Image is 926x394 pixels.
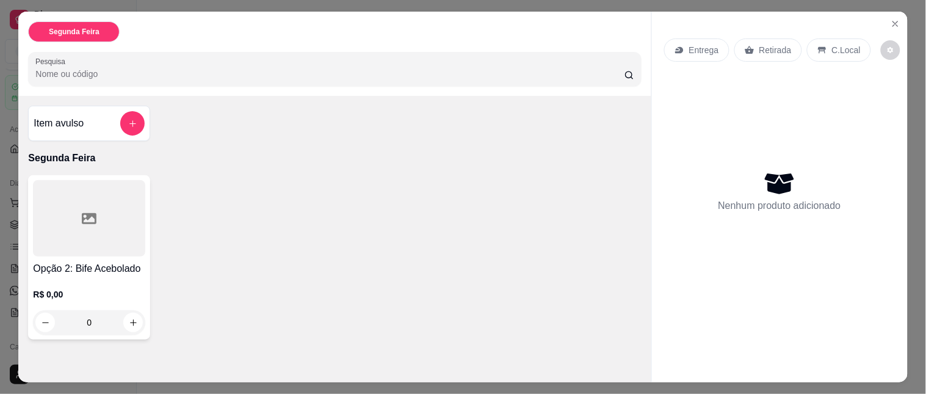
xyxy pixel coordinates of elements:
h4: Item avulso [34,116,84,131]
p: Entrega [689,44,719,56]
button: Close [886,14,905,34]
p: Segunda Feira [49,27,99,37]
p: Retirada [759,44,792,56]
p: Nenhum produto adicionado [718,199,841,213]
h4: Opção 2: Bife Acebolado [33,261,145,276]
input: Pesquisa [35,68,624,80]
label: Pesquisa [35,56,70,67]
p: C.Local [832,44,861,56]
button: add-separate-item [120,111,145,136]
p: Segunda Feira [28,151,641,166]
p: R$ 0,00 [33,288,145,301]
button: decrease-product-quantity [881,40,900,60]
